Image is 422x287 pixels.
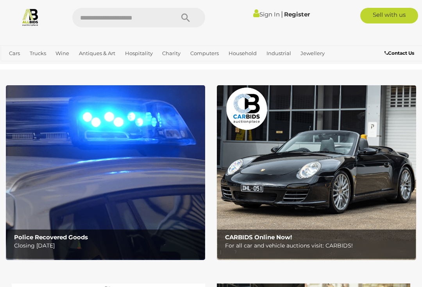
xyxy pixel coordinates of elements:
[159,47,184,60] a: Charity
[6,47,23,60] a: Cars
[225,47,260,60] a: Household
[14,241,201,251] p: Closing [DATE]
[263,47,294,60] a: Industrial
[21,8,39,26] img: Allbids.com.au
[384,50,414,56] b: Contact Us
[14,233,88,241] b: Police Recovered Goods
[225,233,292,241] b: CARBIDS Online Now!
[56,60,118,73] a: [GEOGRAPHIC_DATA]
[253,11,280,18] a: Sign In
[281,10,283,18] span: |
[284,11,310,18] a: Register
[52,47,72,60] a: Wine
[122,47,156,60] a: Hospitality
[217,85,416,260] img: CARBIDS Online Now!
[225,241,412,251] p: For all car and vehicle auctions visit: CARBIDS!
[6,85,205,260] a: Police Recovered Goods Police Recovered Goods Closing [DATE]
[384,49,416,57] a: Contact Us
[27,47,49,60] a: Trucks
[6,60,27,73] a: Office
[76,47,118,60] a: Antiques & Art
[6,85,205,260] img: Police Recovered Goods
[217,85,416,260] a: CARBIDS Online Now! CARBIDS Online Now! For all car and vehicle auctions visit: CARBIDS!
[360,8,418,23] a: Sell with us
[297,47,328,60] a: Jewellery
[187,47,222,60] a: Computers
[166,8,205,27] button: Search
[30,60,53,73] a: Sports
